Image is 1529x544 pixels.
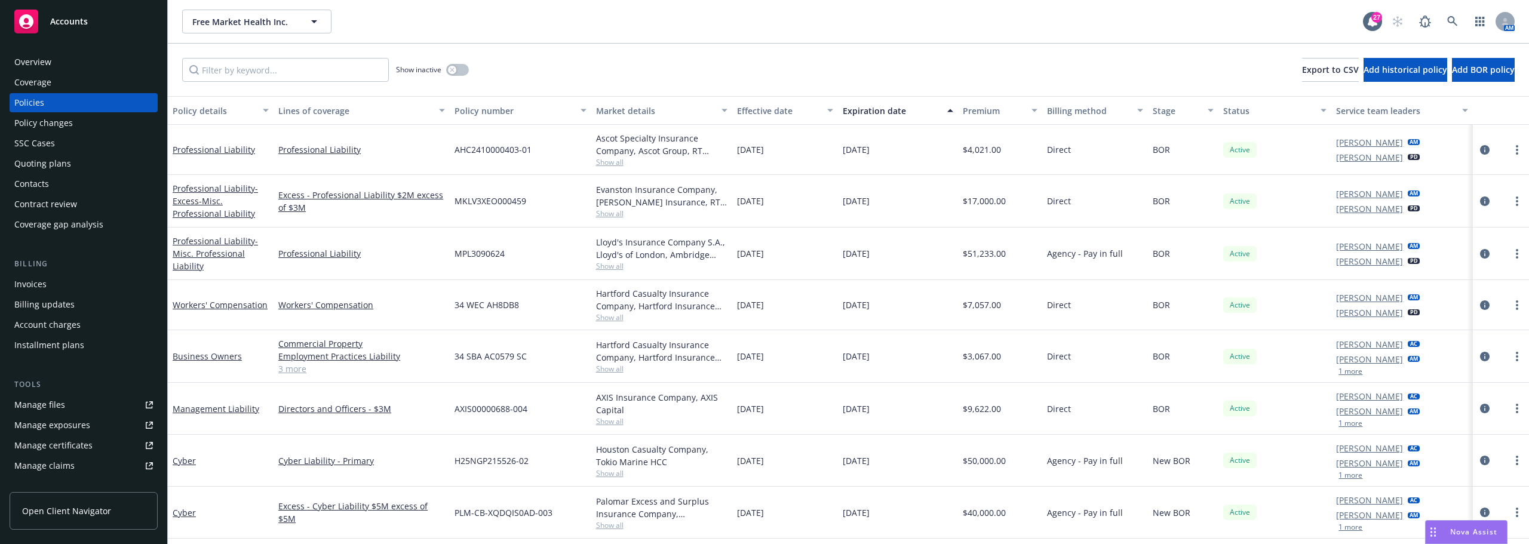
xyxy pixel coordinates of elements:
[843,195,870,207] span: [DATE]
[963,195,1006,207] span: $17,000.00
[1153,143,1170,156] span: BOR
[278,337,445,350] a: Commercial Property
[737,506,764,519] span: [DATE]
[10,53,158,72] a: Overview
[455,454,529,467] span: H25NGP215526-02
[278,454,445,467] a: Cyber Liability - Primary
[838,96,958,125] button: Expiration date
[1478,247,1492,261] a: circleInformation
[1336,457,1403,469] a: [PERSON_NAME]
[1426,521,1441,543] div: Drag to move
[14,295,75,314] div: Billing updates
[1153,506,1190,519] span: New BOR
[455,143,532,156] span: AHC2410000403-01
[10,395,158,414] a: Manage files
[1228,196,1252,207] span: Active
[963,105,1025,117] div: Premium
[10,456,158,475] a: Manage claims
[737,247,764,260] span: [DATE]
[843,105,940,117] div: Expiration date
[10,436,158,455] a: Manage certificates
[1478,143,1492,157] a: circleInformation
[1331,96,1472,125] button: Service team leaders
[1336,509,1403,521] a: [PERSON_NAME]
[173,183,258,219] span: - Excess-Misc. Professional Liability
[737,195,764,207] span: [DATE]
[1338,420,1362,427] button: 1 more
[1228,507,1252,518] span: Active
[737,143,764,156] span: [DATE]
[963,143,1001,156] span: $4,021.00
[1336,188,1403,200] a: [PERSON_NAME]
[1371,12,1382,23] div: 27
[1228,145,1252,155] span: Active
[963,299,1001,311] span: $7,057.00
[1510,505,1524,520] a: more
[14,395,65,414] div: Manage files
[10,5,158,38] a: Accounts
[1228,300,1252,311] span: Active
[1468,10,1492,33] a: Switch app
[10,174,158,193] a: Contacts
[1148,96,1218,125] button: Stage
[1478,349,1492,364] a: circleInformation
[1338,368,1362,375] button: 1 more
[596,236,727,261] div: Lloyd's Insurance Company S.A., Lloyd's of London, Ambridge Partners LLC
[1228,403,1252,414] span: Active
[1364,64,1447,75] span: Add historical policy
[596,520,727,530] span: Show all
[963,350,1001,362] span: $3,067.00
[596,208,727,219] span: Show all
[1153,454,1190,467] span: New BOR
[1452,64,1515,75] span: Add BOR policy
[10,275,158,294] a: Invoices
[843,247,870,260] span: [DATE]
[274,96,450,125] button: Lines of coverage
[182,10,331,33] button: Free Market Health Inc.
[14,336,84,355] div: Installment plans
[1228,248,1252,259] span: Active
[173,507,196,518] a: Cyber
[14,416,90,435] div: Manage exposures
[10,379,158,391] div: Tools
[1336,306,1403,319] a: [PERSON_NAME]
[963,506,1006,519] span: $40,000.00
[14,53,51,72] div: Overview
[278,362,445,375] a: 3 more
[455,350,527,362] span: 34 SBA AC0579 SC
[737,299,764,311] span: [DATE]
[1336,405,1403,417] a: [PERSON_NAME]
[10,134,158,153] a: SSC Cases
[173,351,242,362] a: Business Owners
[1047,143,1071,156] span: Direct
[737,350,764,362] span: [DATE]
[1336,390,1403,402] a: [PERSON_NAME]
[843,402,870,415] span: [DATE]
[963,402,1001,415] span: $9,622.00
[1336,202,1403,215] a: [PERSON_NAME]
[1450,527,1497,537] span: Nova Assist
[22,505,111,517] span: Open Client Navigator
[1336,442,1403,454] a: [PERSON_NAME]
[173,144,255,155] a: Professional Liability
[1510,453,1524,468] a: more
[14,154,71,173] div: Quoting plans
[1510,143,1524,157] a: more
[1425,520,1507,544] button: Nova Assist
[10,215,158,234] a: Coverage gap analysis
[168,96,274,125] button: Policy details
[1452,58,1515,82] button: Add BOR policy
[843,143,870,156] span: [DATE]
[732,96,838,125] button: Effective date
[192,16,296,28] span: Free Market Health Inc.
[10,416,158,435] a: Manage exposures
[14,93,44,112] div: Policies
[596,416,727,426] span: Show all
[843,454,870,467] span: [DATE]
[455,105,573,117] div: Policy number
[50,17,88,26] span: Accounts
[278,189,445,214] a: Excess - Professional Liability $2M excess of $3M
[596,443,727,468] div: Houston Casualty Company, Tokio Marine HCC
[278,247,445,260] a: Professional Liability
[278,350,445,362] a: Employment Practices Liability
